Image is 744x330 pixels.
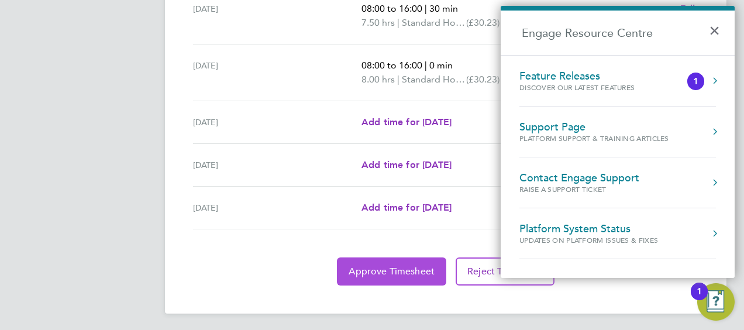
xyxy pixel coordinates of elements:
div: Platform Support & Training Articles [519,133,669,143]
span: | [397,17,399,28]
div: [DATE] [193,158,361,172]
span: 30 min [429,3,458,14]
span: Edit [680,3,698,14]
span: | [425,60,427,71]
span: 0 min [429,60,453,71]
button: Open Resource Center, 1 new notification [697,283,735,321]
div: Feature Releases [519,70,658,82]
span: Standard Hourly [402,16,466,30]
span: Add time for [DATE] [361,116,452,128]
div: Raise a Support Ticket [519,184,639,194]
div: [DATE] [193,115,361,129]
div: Contact Engage Support [519,171,639,184]
button: Approve Timesheet [337,257,446,286]
span: | [397,74,399,85]
div: [DATE] [193,2,361,30]
button: Close [709,14,726,40]
button: Reject Timesheet [456,257,554,286]
div: Discover our latest features [519,82,658,92]
span: 7.50 hrs [361,17,395,28]
span: | [425,3,427,14]
a: Add time for [DATE] [361,158,452,172]
div: Support Page [519,121,669,133]
a: Edit [680,2,698,16]
div: Platform System Status [519,222,681,235]
span: 8.00 hrs [361,74,395,85]
span: (£30.23) = [466,74,508,85]
span: Standard Hourly [402,73,466,87]
div: Engage Resource Centre [501,6,735,278]
div: Updates on Platform Issues & Fixes [519,235,681,245]
span: 08:00 to 16:00 [361,3,422,14]
a: Add time for [DATE] [361,115,452,129]
span: Add time for [DATE] [361,159,452,170]
div: 1 [697,291,702,307]
div: [DATE] [193,59,361,87]
span: 08:00 to 16:00 [361,60,422,71]
span: Add time for [DATE] [361,202,452,213]
h2: Engage Resource Centre [501,11,735,55]
a: Add time for [DATE] [361,201,452,215]
span: Approve Timesheet [349,266,435,277]
span: (£30.23) = [466,17,508,28]
div: [DATE] [193,201,361,215]
span: Reject Timesheet [467,266,543,277]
